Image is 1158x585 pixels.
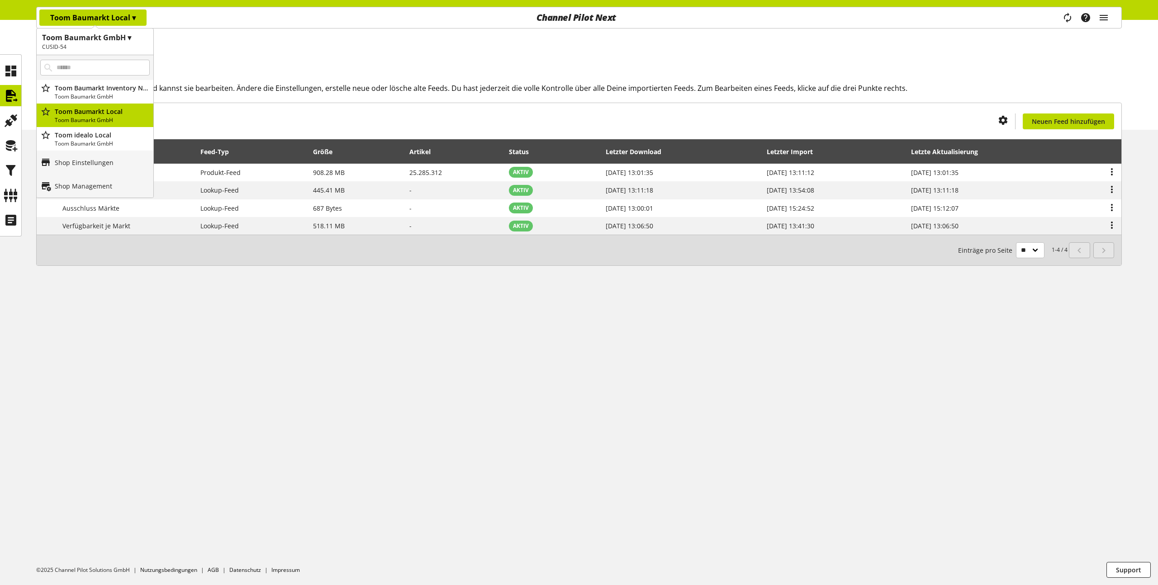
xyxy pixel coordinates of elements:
div: Größe [313,147,342,156]
a: Datenschutz [229,566,261,574]
span: 687 Bytes [313,204,342,212]
span: - [409,222,412,230]
span: Neuen Feed hinzufügen [1032,117,1105,126]
p: Shop Management [55,181,112,191]
div: Letzter Import [767,147,822,156]
div: Feed-Typ [200,147,238,156]
span: [DATE] 13:00:01 [606,204,653,212]
span: - [409,186,412,194]
span: AKTIV [513,222,529,230]
span: ▾ [132,13,136,23]
span: Verfügbarkeit je Markt [62,222,130,230]
nav: main navigation [36,7,1122,28]
span: Einträge pro Seite [958,245,1016,255]
span: Lookup-Feed [200,204,239,212]
span: Lookup-Feed [200,222,239,230]
span: [DATE] 13:54:08 [767,186,814,194]
span: [DATE] 13:06:50 [911,222,959,230]
button: Support [1106,562,1151,578]
a: Impressum [271,566,300,574]
span: [DATE] 13:06:50 [606,222,653,230]
span: [DATE] 15:24:52 [767,204,814,212]
p: Toom Baumarkt Local [50,12,136,23]
span: [DATE] 13:11:12 [767,168,814,177]
span: Produkt-Feed [200,168,241,177]
div: Artikel [409,147,440,156]
span: AKTIV [513,186,529,194]
div: Status [509,147,538,156]
span: Ausschluss Märkte [62,204,119,212]
span: AKTIV [513,168,529,176]
span: [DATE] 13:41:30 [767,222,814,230]
div: Letzter Download [606,147,670,156]
a: Nutzungsbedingungen [140,566,197,574]
a: Neuen Feed hinzufügen [1023,113,1114,129]
p: Toom Baumarkt Inventory New Attribute Alert [55,83,150,93]
span: Support [1116,565,1141,575]
span: 518.11 MB [313,222,345,230]
a: Shop Einstellungen [37,151,153,174]
p: Toom Baumarkt GmbH [55,140,150,148]
p: Toom Baumarkt GmbH [55,116,150,124]
small: 1-4 / 4 [958,242,1068,258]
h1: Toom Baumarkt GmbH ▾ [42,32,148,43]
span: - [409,204,412,212]
span: [DATE] 15:12:07 [911,204,959,212]
a: AGB [208,566,219,574]
p: Toom Baumarkt GmbH [55,93,150,101]
span: Lookup-Feed [200,186,239,194]
li: ©2025 Channel Pilot Solutions GmbH [36,566,140,574]
p: Shop Einstellungen [55,158,114,167]
span: AKTIV [513,204,529,212]
span: [DATE] 13:11:18 [911,186,959,194]
h2: CUSID-54 [42,43,148,51]
span: 25.285.312 [409,168,442,177]
p: Toom Baumarkt Local [55,107,150,116]
span: [DATE] 13:11:18 [606,186,653,194]
span: 445.41 MB [313,186,345,194]
p: Toom idealo Local [55,130,150,140]
h2: Hier siehst Du Deine Feeds und kannst sie bearbeiten. Ändere die Einstellungen, erstelle neue ode... [50,83,1122,94]
span: [DATE] 13:01:35 [911,168,959,177]
span: 908.28 MB [313,168,345,177]
a: Shop Management [37,174,153,198]
span: [DATE] 13:01:35 [606,168,653,177]
div: Letzte Aktualisierung [911,147,987,156]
